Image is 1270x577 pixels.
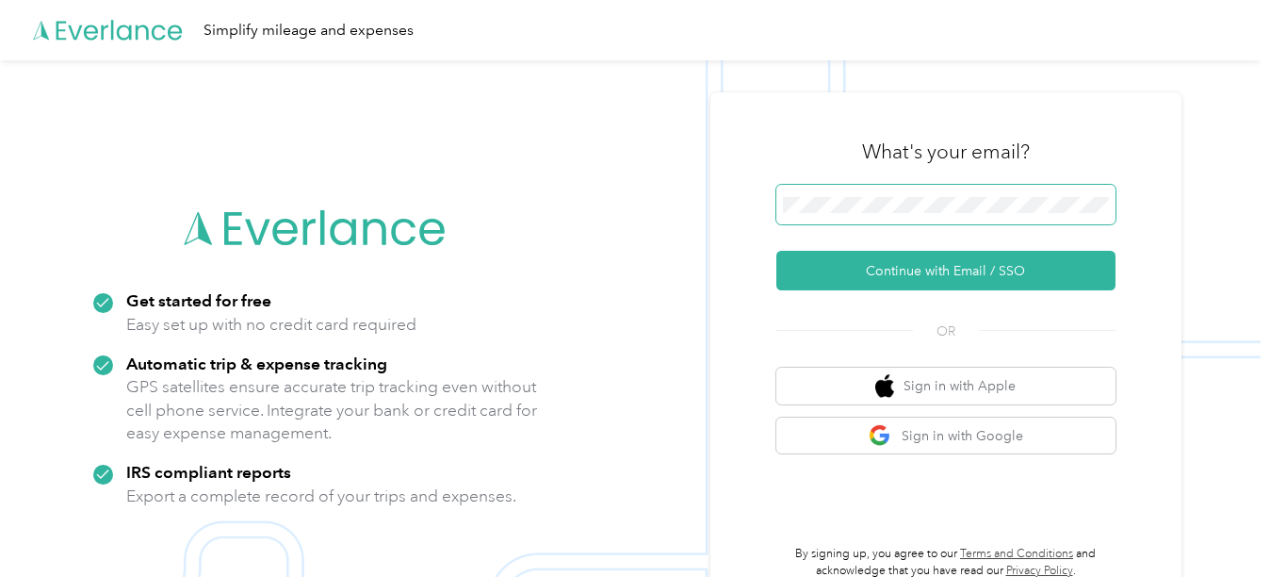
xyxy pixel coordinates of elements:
[913,321,979,341] span: OR
[126,354,387,373] strong: Automatic trip & expense tracking
[126,485,516,508] p: Export a complete record of your trips and expenses.
[126,375,538,445] p: GPS satellites ensure accurate trip tracking even without cell phone service. Integrate your bank...
[776,368,1115,404] button: apple logoSign in with Apple
[126,290,271,310] strong: Get started for free
[776,418,1115,454] button: google logoSign in with Google
[869,424,892,448] img: google logo
[126,313,416,337] p: Easy set up with no credit card required
[126,462,291,482] strong: IRS compliant reports
[875,374,894,398] img: apple logo
[960,547,1073,561] a: Terms and Conditions
[862,139,1030,165] h3: What's your email?
[204,19,414,42] div: Simplify mileage and expenses
[776,251,1115,290] button: Continue with Email / SSO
